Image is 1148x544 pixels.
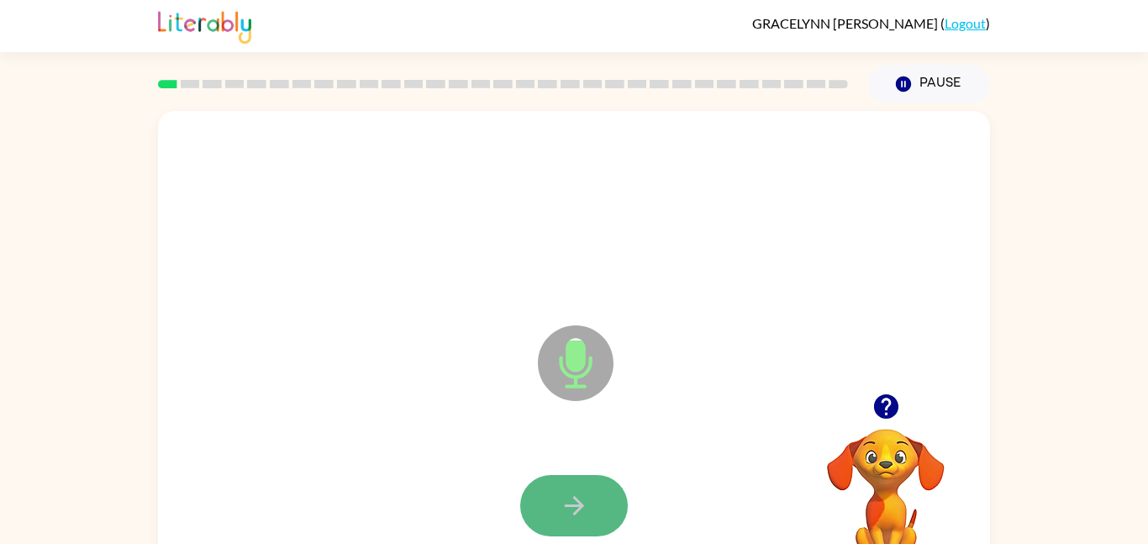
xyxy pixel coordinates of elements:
[752,15,990,31] div: ( )
[752,15,940,31] span: GRACELYNN [PERSON_NAME]
[868,65,990,103] button: Pause
[945,15,986,31] a: Logout
[158,7,251,44] img: Literably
